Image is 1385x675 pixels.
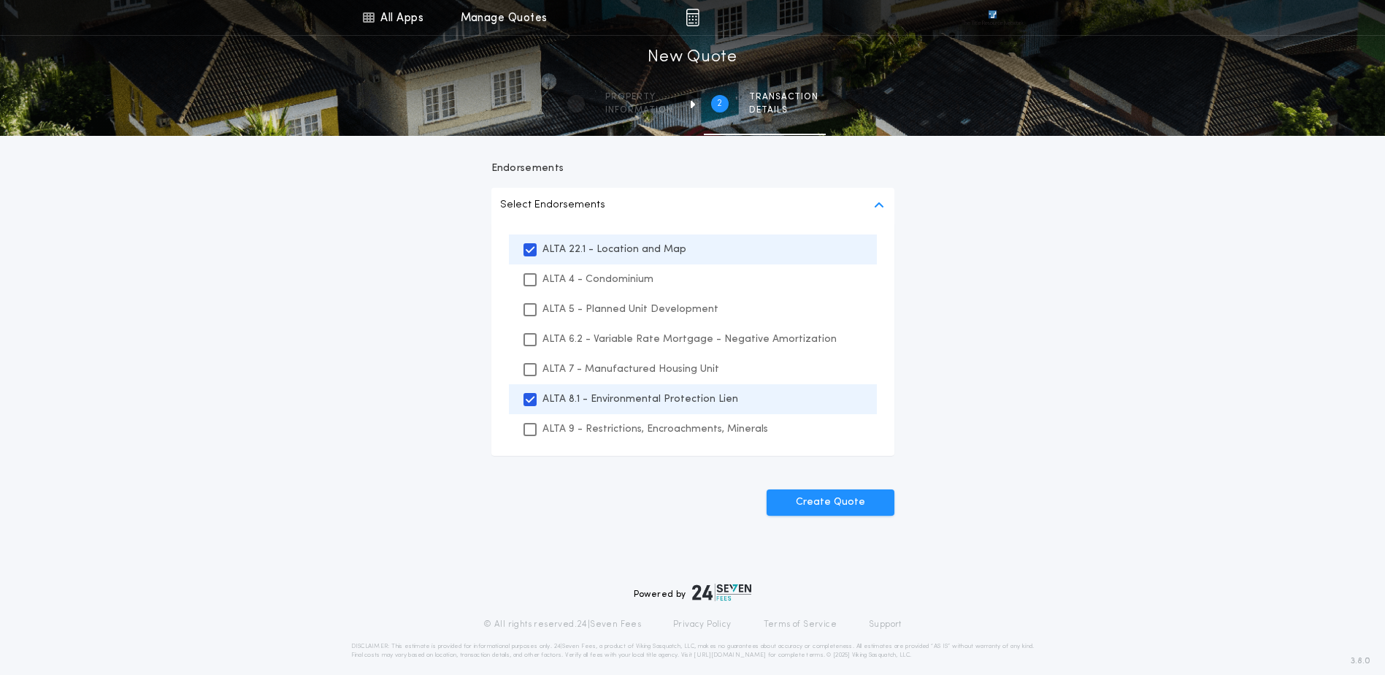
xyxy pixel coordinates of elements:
[605,104,673,116] span: information
[491,223,894,456] ul: Select Endorsements
[542,362,719,377] p: ALTA 7 - Manufactured Housing Unit
[491,188,894,223] button: Select Endorsements
[767,489,894,516] button: Create Quote
[491,161,894,176] p: Endorsements
[1351,655,1370,668] span: 3.8.0
[648,46,737,69] h1: New Quote
[605,91,673,103] span: Property
[542,272,653,287] p: ALTA 4 - Condominium
[686,9,699,26] img: img
[962,10,1023,25] img: vs-icon
[717,98,722,110] h2: 2
[673,619,732,630] a: Privacy Policy
[500,197,605,214] p: Select Endorsements
[869,619,902,630] a: Support
[542,392,738,407] p: ALTA 8.1 - Environmental Protection Lien
[694,652,766,658] a: [URL][DOMAIN_NAME]
[542,302,718,317] p: ALTA 5 - Planned Unit Development
[749,104,818,116] span: details
[483,619,641,630] p: © All rights reserved. 24|Seven Fees
[542,332,837,347] p: ALTA 6.2 - Variable Rate Mortgage - Negative Amortization
[542,422,768,437] p: ALTA 9 - Restrictions, Encroachments, Minerals
[764,619,837,630] a: Terms of Service
[351,642,1035,660] p: DISCLAIMER: This estimate is provided for informational purposes only. 24|Seven Fees, a product o...
[634,584,752,601] div: Powered by
[542,242,686,257] p: ALTA 22.1 - Location and Map
[749,91,818,103] span: Transaction
[692,584,752,601] img: logo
